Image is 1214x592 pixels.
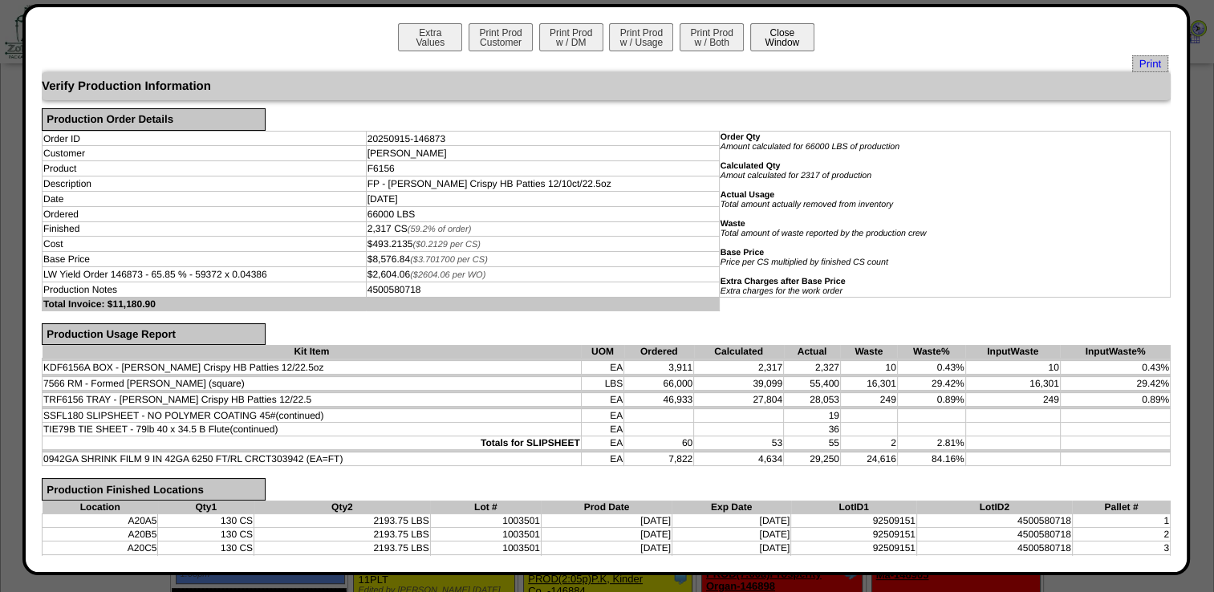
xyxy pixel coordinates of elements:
td: 7566 RM - Formed [PERSON_NAME] (square) [43,377,582,391]
th: LotID2 [916,501,1072,514]
td: 66,000 [624,377,694,391]
td: TRF6156 TRAY - [PERSON_NAME] Crispy HB Patties 12/22.5 [43,393,582,407]
td: 2 [1072,527,1170,541]
td: 0.43% [1060,361,1170,375]
span: (continued) [229,424,278,435]
td: 92509151 [791,513,917,527]
div: Verify Production Information [42,72,1171,100]
td: 55,400 [784,377,841,391]
td: 1003501 [430,541,541,554]
b: Order Qty [721,132,761,142]
td: Finished [43,221,367,237]
td: EA [581,452,624,466]
td: 92509151 [791,541,917,554]
td: 1 [1072,513,1170,527]
td: 55 [784,436,841,450]
th: Kit Item [43,345,582,359]
td: 2,317 CS [366,221,719,237]
th: InputWaste% [1060,345,1170,359]
a: Print [1132,55,1168,72]
span: (continued) [275,410,323,421]
td: 92509151 [791,554,917,568]
td: 10 [965,361,1060,375]
span: ($3.701700 per CS) [410,255,488,265]
td: A20B5 [43,527,158,541]
td: 19 [784,409,841,423]
span: ($2604.06 per WO) [410,270,485,280]
td: 4500580718 [916,541,1072,554]
span: (59.2% of order) [408,225,471,234]
td: 249 [840,393,897,407]
td: [DATE] [541,541,672,554]
td: 4500580718 [916,527,1072,541]
td: 2193.75 LBS [254,513,431,527]
td: 16,301 [965,377,1060,391]
td: F6156 [366,161,719,176]
td: Customer [43,146,367,161]
td: 2193.75 LBS [254,554,431,568]
td: [DATE] [672,513,790,527]
a: CloseWindow [749,36,816,48]
td: 24,616 [840,452,897,466]
td: 66000 LBS [366,206,719,221]
th: InputWaste [965,345,1060,359]
td: 1003501 [430,513,541,527]
i: Extra charges for the work order [721,286,842,296]
button: ExtraValues [398,23,462,51]
td: 29.42% [897,377,965,391]
i: Total amount of waste reported by the production crew [721,229,927,238]
td: [DATE] [672,527,790,541]
td: LW Yield Order 146873 - 65.85 % - 59372 x 0.04386 [43,266,367,282]
td: 2,327 [784,361,841,375]
td: LBS [581,377,624,391]
td: 0.89% [1060,393,1170,407]
td: FP - [PERSON_NAME] Crispy HB Patties 12/10ct/22.5oz [366,176,719,192]
th: Actual [784,345,841,359]
td: EA [581,393,624,407]
th: Waste% [897,345,965,359]
td: Order ID [43,131,367,146]
td: 92509151 [791,527,917,541]
i: Price per CS multiplied by finished CS count [721,257,888,267]
button: Print Prodw / Usage [609,23,673,51]
td: KDF6156A BOX - [PERSON_NAME] Crispy HB Patties 12/22.5oz [43,361,582,375]
td: Totals for SLIPSHEET [43,436,582,450]
td: A20A5 [43,513,158,527]
th: UOM [581,345,624,359]
td: 39,099 [694,377,784,391]
th: LotID1 [791,501,917,514]
td: 28,053 [784,393,841,407]
td: 60 [624,436,694,450]
td: 46,933 [624,393,694,407]
td: 29,250 [784,452,841,466]
i: Amount calculated for 66000 LBS of production [721,142,899,152]
i: Amout calculated for 2317 of production [721,171,871,180]
td: A20C5 [43,541,158,554]
td: $2,604.06 [366,266,719,282]
th: Calculated [694,345,784,359]
td: 130 CS [158,513,254,527]
td: EA [581,436,624,450]
td: 36 [784,423,841,436]
td: 130 CS [158,541,254,554]
td: [PERSON_NAME] [366,146,719,161]
td: Description [43,176,367,192]
button: CloseWindow [750,23,814,51]
b: Calculated Qty [721,161,781,171]
span: ($0.2129 per CS) [412,240,480,249]
td: EA [581,409,624,423]
th: Exp Date [672,501,790,514]
td: Ordered [43,206,367,221]
b: Waste [721,219,745,229]
button: Print ProdCustomer [469,23,533,51]
td: 16,301 [840,377,897,391]
td: 1003501 [430,527,541,541]
th: Location [43,501,158,514]
td: Cost [43,237,367,252]
button: Print Prodw / DM [539,23,603,51]
th: Pallet # [1072,501,1170,514]
td: 2 [840,436,897,450]
div: Production Finished Locations [42,478,266,501]
td: 2,317 [694,361,784,375]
